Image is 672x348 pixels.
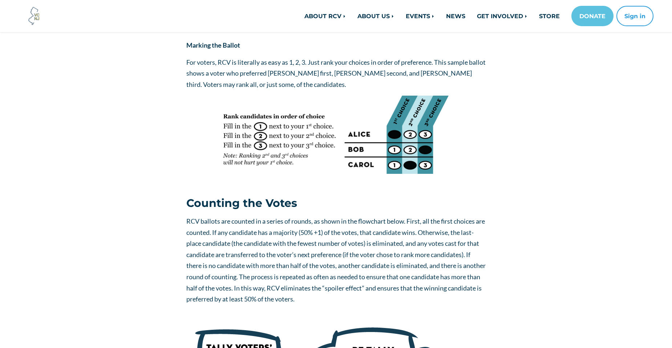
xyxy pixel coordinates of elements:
span: For voters, RCV is literally as easy as 1, 2, 3. Just rank your choices in order of preference. T... [186,58,486,88]
a: DONATE [571,6,614,26]
a: NEWS [440,9,471,23]
strong: Marking the Ballot [186,41,240,49]
img: Voter Choice NJ [24,6,44,26]
img: RCV Ballot [223,96,449,174]
nav: Main navigation [181,6,653,26]
a: ABOUT RCV [299,9,352,23]
span: RCV ballots are counted in a series of rounds, as shown in the flowchart below. First, all the fi... [186,217,486,303]
a: GET INVOLVED [471,9,533,23]
h3: Counting the Votes [186,197,486,210]
a: STORE [533,9,566,23]
button: Sign in or sign up [616,6,653,26]
a: EVENTS [400,9,440,23]
a: ABOUT US [352,9,400,23]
